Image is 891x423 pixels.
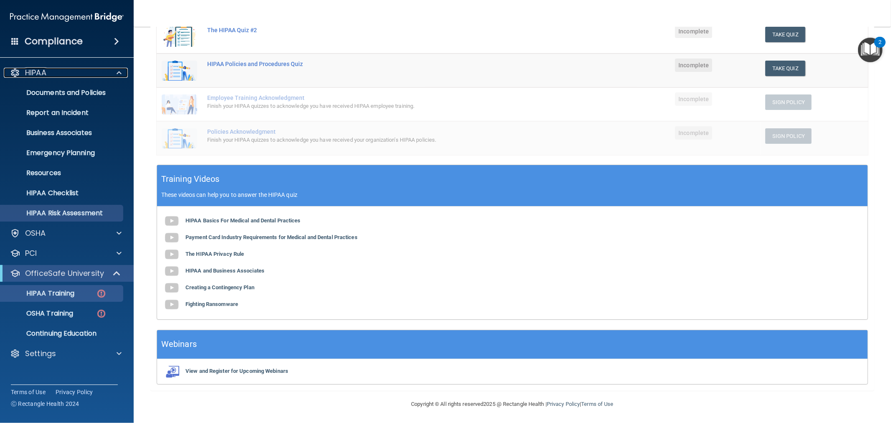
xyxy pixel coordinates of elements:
[185,301,238,307] b: Fighting Ransomware
[581,401,613,407] a: Terms of Use
[5,289,74,298] p: HIPAA Training
[185,268,264,274] b: HIPAA and Business Associates
[5,109,119,117] p: Report an Incident
[765,27,805,42] button: Take Quiz
[5,169,119,177] p: Resources
[5,309,73,318] p: OSHA Training
[185,217,301,224] b: HIPAA Basics For Medical and Dental Practices
[163,296,180,313] img: gray_youtube_icon.38fcd6cc.png
[163,263,180,280] img: gray_youtube_icon.38fcd6cc.png
[5,129,119,137] p: Business Associates
[25,36,83,47] h4: Compliance
[185,234,358,240] b: Payment Card Industry Requirements for Medical and Dental Practices
[765,128,812,144] button: Sign Policy
[5,189,119,197] p: HIPAA Checklist
[207,135,559,145] div: Finish your HIPAA quizzes to acknowledge you have received your organization’s HIPAA policies.
[765,61,805,76] button: Take Quiz
[858,38,883,62] button: Open Resource Center, 2 new notifications
[10,68,122,78] a: HIPAA
[10,228,122,238] a: OSHA
[675,126,712,140] span: Incomplete
[185,284,254,290] b: Creating a Contingency Plan
[5,209,119,217] p: HIPAA Risk Assessment
[161,337,197,352] h5: Webinars
[5,329,119,338] p: Continuing Education
[163,213,180,229] img: gray_youtube_icon.38fcd6cc.png
[11,388,46,396] a: Terms of Use
[11,400,79,408] span: Ⓒ Rectangle Health 2024
[185,251,244,257] b: The HIPAA Privacy Rule
[25,349,56,359] p: Settings
[25,248,37,258] p: PCI
[10,9,124,25] img: PMB logo
[207,101,559,111] div: Finish your HIPAA quizzes to acknowledge you have received HIPAA employee training.
[675,25,712,38] span: Incomplete
[547,401,580,407] a: Privacy Policy
[96,288,107,299] img: danger-circle.6113f641.png
[25,228,46,238] p: OSHA
[163,365,180,378] img: webinarIcon.c7ebbf15.png
[207,128,559,135] div: Policies Acknowledgment
[675,92,712,106] span: Incomplete
[163,246,180,263] img: gray_youtube_icon.38fcd6cc.png
[207,27,559,33] div: The HIPAA Quiz #2
[185,368,288,374] b: View and Register for Upcoming Webinars
[5,89,119,97] p: Documents and Policies
[25,68,46,78] p: HIPAA
[25,268,104,278] p: OfficeSafe University
[96,308,107,319] img: danger-circle.6113f641.png
[10,268,121,278] a: OfficeSafe University
[161,172,220,186] h5: Training Videos
[5,149,119,157] p: Emergency Planning
[163,229,180,246] img: gray_youtube_icon.38fcd6cc.png
[10,248,122,258] a: PCI
[878,42,881,53] div: 2
[207,61,559,67] div: HIPAA Policies and Procedures Quiz
[207,94,559,101] div: Employee Training Acknowledgment
[163,280,180,296] img: gray_youtube_icon.38fcd6cc.png
[161,191,863,198] p: These videos can help you to answer the HIPAA quiz
[765,94,812,110] button: Sign Policy
[56,388,93,396] a: Privacy Policy
[675,59,712,72] span: Incomplete
[360,391,665,418] div: Copyright © All rights reserved 2025 @ Rectangle Health | |
[10,349,122,359] a: Settings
